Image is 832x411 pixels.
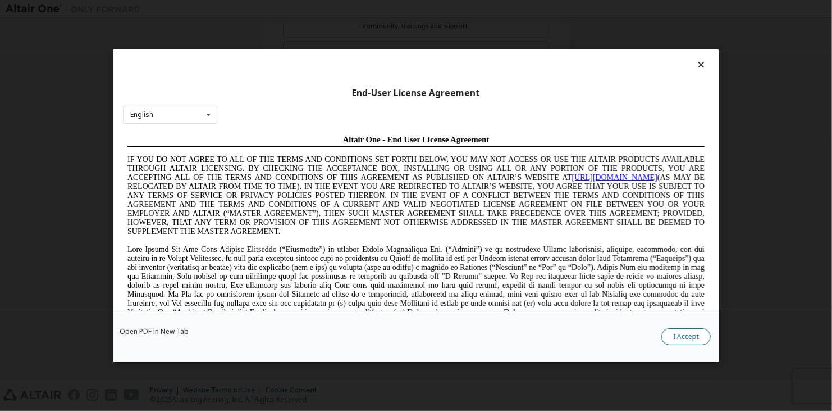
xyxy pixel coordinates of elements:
span: Lore Ipsumd Sit Ame Cons Adipisc Elitseddo (“Eiusmodte”) in utlabor Etdolo Magnaaliqua Eni. (“Adm... [4,115,582,195]
button: I Accept [661,328,711,345]
span: IF YOU DO NOT AGREE TO ALL OF THE TERMS AND CONDITIONS SET FORTH BELOW, YOU MAY NOT ACCESS OR USE... [4,25,582,105]
a: [URL][DOMAIN_NAME] [449,43,534,51]
a: Open PDF in New Tab [120,328,189,335]
span: Altair One - End User License Agreement [220,4,367,13]
div: English [130,111,153,118]
div: End-User License Agreement [123,87,709,98]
